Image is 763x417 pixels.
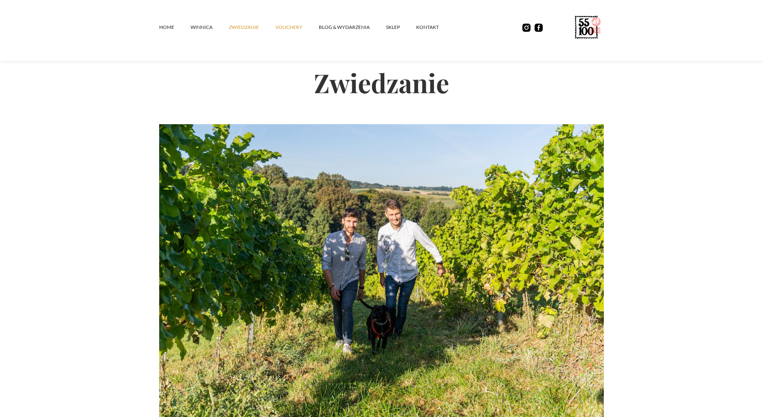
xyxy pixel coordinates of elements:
a: vouchery [275,15,319,40]
a: Home [159,15,191,40]
a: winnica [191,15,229,40]
a: SKLEP [386,15,416,40]
a: kontakt [416,15,455,40]
a: Blog & Wydarzenia [319,15,386,40]
a: ZWIEDZANIE [229,15,275,40]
